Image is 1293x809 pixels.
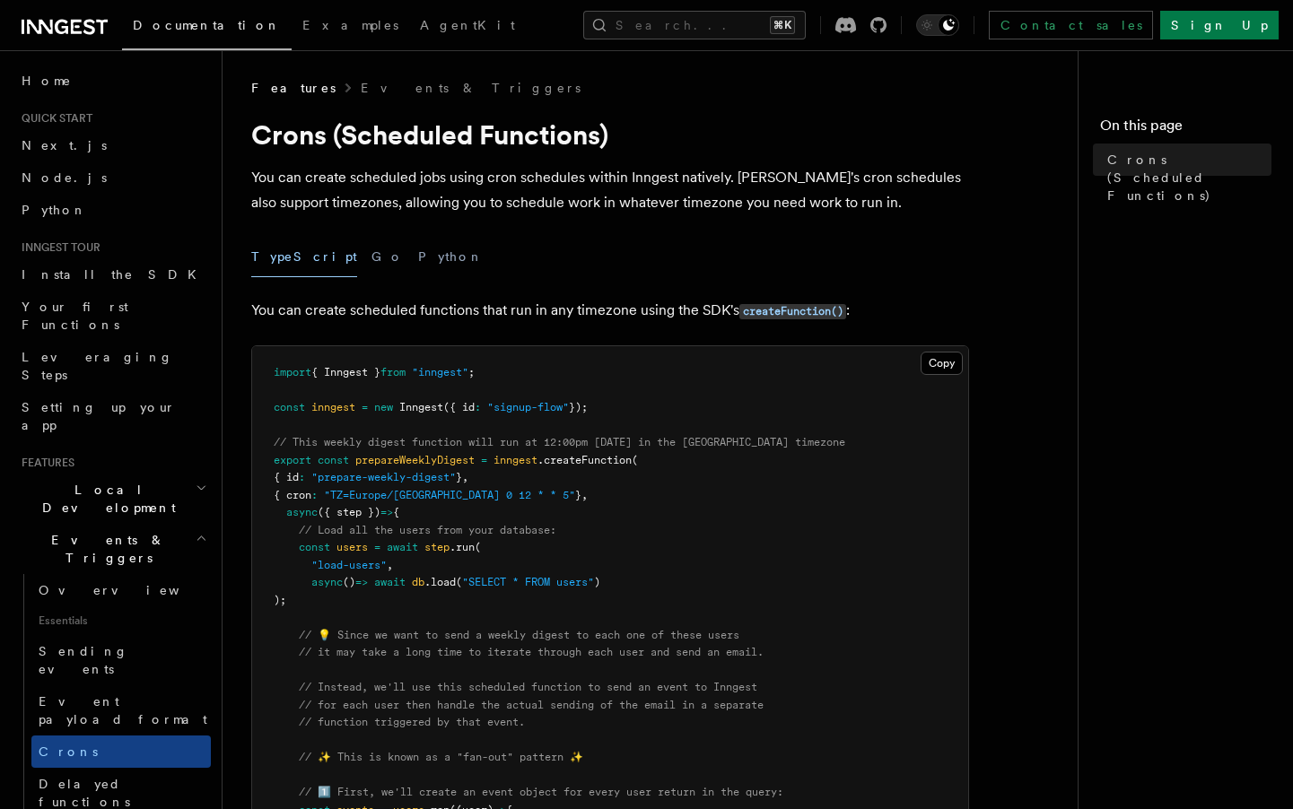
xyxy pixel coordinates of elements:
span: // 1️⃣ First, we'll create an event object for every user return in the query: [299,786,783,798]
span: Crons (Scheduled Functions) [1107,151,1271,204]
span: Features [251,79,336,97]
a: Examples [292,5,409,48]
span: }); [569,401,588,413]
span: const [299,541,330,553]
a: Crons [31,735,211,768]
span: Event payload format [39,694,207,726]
span: // Instead, we'll use this scheduled function to send an event to Inngest [299,681,757,693]
span: , [387,559,393,571]
span: "TZ=Europe/[GEOGRAPHIC_DATA] 0 12 * * 5" [324,489,575,501]
span: ( [456,576,462,588]
a: Setting up your app [14,391,211,441]
a: AgentKit [409,5,526,48]
span: const [318,454,349,466]
span: // it may take a long time to iterate through each user and send an email. [299,646,764,658]
span: async [286,506,318,518]
span: => [380,506,393,518]
button: Go [371,237,404,277]
span: const [274,401,305,413]
span: } [456,471,462,483]
span: await [374,576,406,588]
h4: On this page [1100,115,1271,144]
a: Contact sales [989,11,1153,39]
span: Local Development [14,481,196,517]
span: = [374,541,380,553]
span: Essentials [31,606,211,635]
span: Delayed functions [39,777,130,809]
span: Events & Triggers [14,531,196,567]
a: Python [14,194,211,226]
span: export [274,454,311,466]
button: Search...⌘K [583,11,806,39]
span: prepareWeeklyDigest [355,454,475,466]
span: : [475,401,481,413]
span: Next.js [22,138,107,152]
span: // Load all the users from your database: [299,524,556,536]
span: "SELECT * FROM users" [462,576,594,588]
a: Next.js [14,129,211,161]
span: .createFunction [537,454,632,466]
span: step [424,541,450,553]
a: Overview [31,574,211,606]
a: Event payload format [31,685,211,735]
span: // for each user then handle the actual sending of the email in a separate [299,699,764,711]
span: await [387,541,418,553]
span: Your first Functions [22,300,128,332]
span: { id [274,471,299,483]
span: // ✨ This is known as a "fan-out" pattern ✨ [299,751,583,763]
span: { Inngest } [311,366,380,378]
span: Inngest [399,401,443,413]
span: db [412,576,424,588]
span: ( [632,454,638,466]
span: "load-users" [311,559,387,571]
span: = [362,401,368,413]
button: Events & Triggers [14,524,211,574]
a: Node.js [14,161,211,194]
span: from [380,366,406,378]
span: () [343,576,355,588]
span: // 💡 Since we want to send a weekly digest to each one of these users [299,629,739,641]
span: Setting up your app [22,400,176,432]
span: : [311,489,318,501]
h1: Crons (Scheduled Functions) [251,118,969,151]
span: { cron [274,489,311,501]
span: ({ step }) [318,506,380,518]
span: Home [22,72,72,90]
a: Leveraging Steps [14,341,211,391]
span: ); [274,594,286,606]
code: createFunction() [739,304,846,319]
span: new [374,401,393,413]
span: Node.js [22,170,107,185]
span: Sending events [39,644,128,676]
span: ({ id [443,401,475,413]
button: Toggle dark mode [916,14,959,36]
a: Sending events [31,635,211,685]
a: Crons (Scheduled Functions) [1100,144,1271,212]
a: Install the SDK [14,258,211,291]
span: Documentation [133,18,281,32]
span: "signup-flow" [487,401,569,413]
span: Inngest tour [14,240,100,255]
span: Overview [39,583,223,597]
kbd: ⌘K [770,16,795,34]
span: users [336,541,368,553]
button: TypeScript [251,237,357,277]
span: import [274,366,311,378]
span: , [581,489,588,501]
span: async [311,576,343,588]
a: Events & Triggers [361,79,581,97]
span: , [462,471,468,483]
span: AgentKit [420,18,515,32]
button: Python [418,237,484,277]
span: Python [22,203,87,217]
span: = [481,454,487,466]
span: Crons [39,744,98,759]
span: "inngest" [412,366,468,378]
span: Features [14,456,74,470]
span: inngest [311,401,355,413]
span: { [393,506,399,518]
a: Home [14,65,211,97]
span: // function triggered by that event. [299,716,525,728]
p: You can create scheduled functions that run in any timezone using the SDK's : [251,298,969,324]
span: } [575,489,581,501]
